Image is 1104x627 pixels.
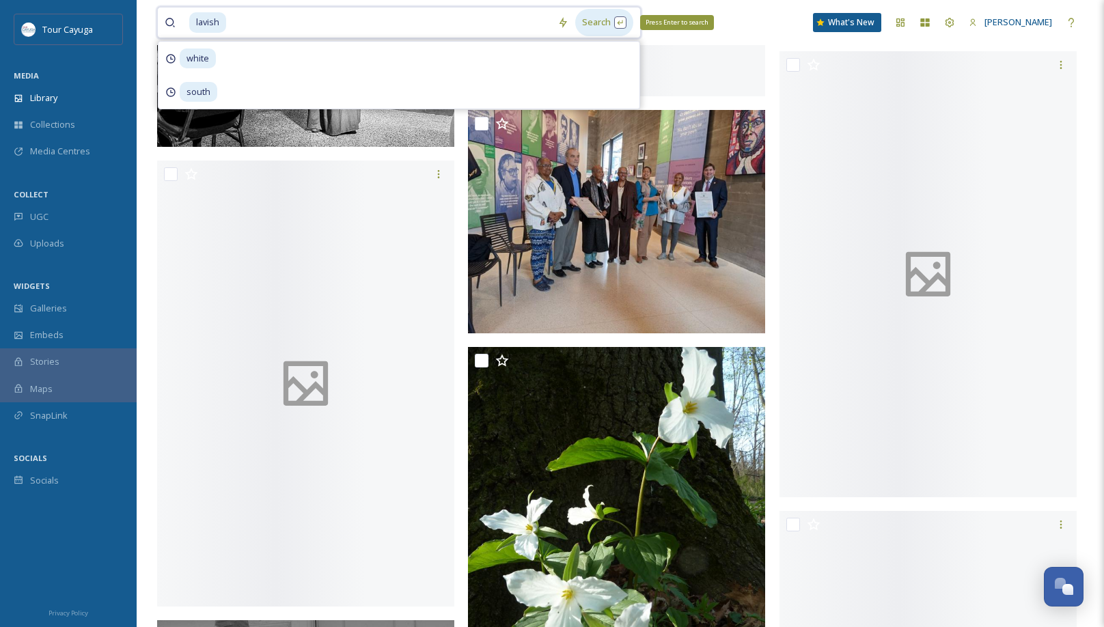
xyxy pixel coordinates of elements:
span: UGC [30,210,49,223]
a: What's New [813,13,881,32]
span: south [180,82,217,102]
button: Open Chat [1044,567,1084,607]
span: lavish [189,12,226,32]
span: SnapLink [30,409,68,422]
span: Collections [30,118,75,131]
span: MEDIA [14,70,39,81]
span: Privacy Policy [49,609,88,617]
img: download.jpeg [22,23,36,36]
span: SOCIALS [14,453,47,463]
span: [PERSON_NAME] [984,16,1052,28]
span: COLLECT [14,189,49,199]
div: Search [575,9,633,36]
span: Stories [30,355,59,368]
a: Privacy Policy [49,604,88,620]
span: Library [30,92,57,104]
img: Senator Mannion major quill and nieces of HT.jpg [468,110,765,333]
span: Uploads [30,237,64,250]
span: Galleries [30,302,67,315]
span: WIDGETS [14,281,50,291]
span: Embeds [30,329,64,342]
span: white [180,48,216,68]
span: Maps [30,382,53,395]
span: Socials [30,474,59,487]
span: Media Centres [30,145,90,158]
span: Tour Cayuga [42,23,93,36]
a: [PERSON_NAME] [962,9,1059,36]
div: Press Enter to search [640,15,714,30]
